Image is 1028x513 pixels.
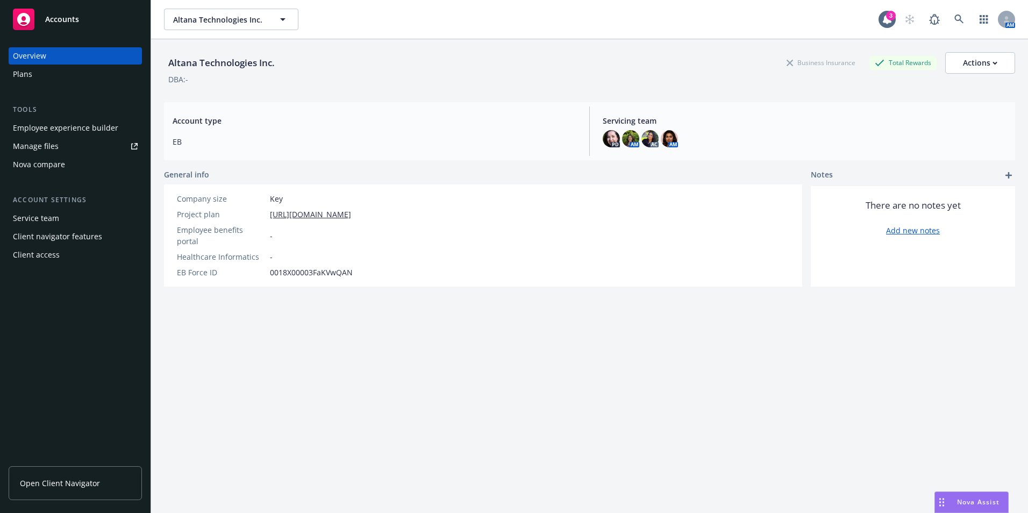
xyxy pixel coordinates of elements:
span: Account type [173,115,576,126]
div: DBA: - [168,74,188,85]
div: Project plan [177,209,266,220]
span: - [270,230,273,241]
img: photo [603,130,620,147]
div: Altana Technologies Inc. [164,56,279,70]
span: Altana Technologies Inc. [173,14,266,25]
a: [URL][DOMAIN_NAME] [270,209,351,220]
a: add [1002,169,1015,182]
a: Search [948,9,970,30]
div: Account settings [9,195,142,205]
span: Notes [811,169,833,182]
div: Service team [13,210,59,227]
div: Drag to move [935,492,948,512]
a: Start snowing [899,9,920,30]
img: photo [661,130,678,147]
button: Altana Technologies Inc. [164,9,298,30]
div: Actions [963,53,997,73]
div: Employee benefits portal [177,224,266,247]
div: Employee experience builder [13,119,118,137]
div: Plans [13,66,32,83]
a: Add new notes [886,225,940,236]
span: 0018X00003FaKVwQAN [270,267,353,278]
a: Report a Bug [924,9,945,30]
span: - [270,251,273,262]
a: Plans [9,66,142,83]
button: Actions [945,52,1015,74]
img: photo [622,130,639,147]
div: Healthcare Informatics [177,251,266,262]
div: Overview [13,47,46,65]
div: Total Rewards [869,56,937,69]
span: Open Client Navigator [20,478,100,489]
span: General info [164,169,209,180]
a: Manage files [9,138,142,155]
div: Manage files [13,138,59,155]
span: There are no notes yet [866,199,961,212]
span: Accounts [45,15,79,24]
span: Servicing team [603,115,1006,126]
a: Overview [9,47,142,65]
span: Nova Assist [957,497,1000,507]
a: Employee experience builder [9,119,142,137]
span: EB [173,136,576,147]
img: photo [641,130,659,147]
div: Client navigator features [13,228,102,245]
div: EB Force ID [177,267,266,278]
div: Nova compare [13,156,65,173]
button: Nova Assist [934,491,1009,513]
a: Switch app [973,9,995,30]
a: Service team [9,210,142,227]
a: Client navigator features [9,228,142,245]
a: Client access [9,246,142,263]
div: 3 [886,11,896,20]
div: Company size [177,193,266,204]
div: Tools [9,104,142,115]
a: Nova compare [9,156,142,173]
div: Client access [13,246,60,263]
a: Accounts [9,4,142,34]
div: Business Insurance [781,56,861,69]
span: Key [270,193,283,204]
